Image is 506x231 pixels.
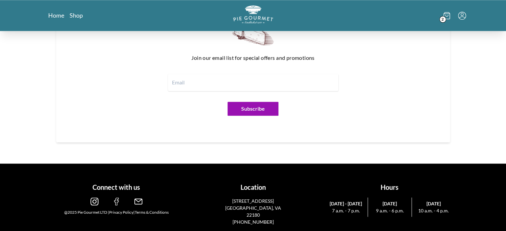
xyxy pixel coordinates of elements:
[371,200,409,207] span: [DATE]
[233,5,273,26] a: Logo
[112,197,120,205] img: facebook
[232,219,273,225] a: [PHONE_NUMBER]
[327,207,365,214] span: 7 a.m. - 7 p.m.
[48,11,64,19] a: Home
[228,102,278,116] button: Subscribe
[134,197,142,205] img: email
[51,182,182,192] h1: Connect with us
[51,209,182,215] div: @2025 Pie Gourmet LTD | |
[90,200,98,206] a: instagram
[109,210,133,215] a: Privacy Policy
[220,197,286,204] p: [STREET_ADDRESS]
[220,204,286,218] p: [GEOGRAPHIC_DATA], VA 22180
[168,74,338,91] input: Email
[439,16,446,23] span: 2
[415,200,453,207] span: [DATE]
[112,200,120,206] a: facebook
[135,210,169,215] a: Terms & Conditions
[187,182,319,192] h1: Location
[458,12,466,20] button: Menu
[233,5,273,24] img: logo
[70,11,83,19] a: Shop
[134,200,142,206] a: email
[90,197,98,205] img: instagram
[83,53,423,63] p: Join our email list for special offers and promotions
[327,200,365,207] span: [DATE] - [DATE]
[415,207,453,214] span: 10 a.m. - 4 p.m.
[371,207,409,214] span: 9 a.m. - 6 p.m.
[220,197,286,218] a: [STREET_ADDRESS][GEOGRAPHIC_DATA], VA 22180
[324,182,455,192] h1: Hours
